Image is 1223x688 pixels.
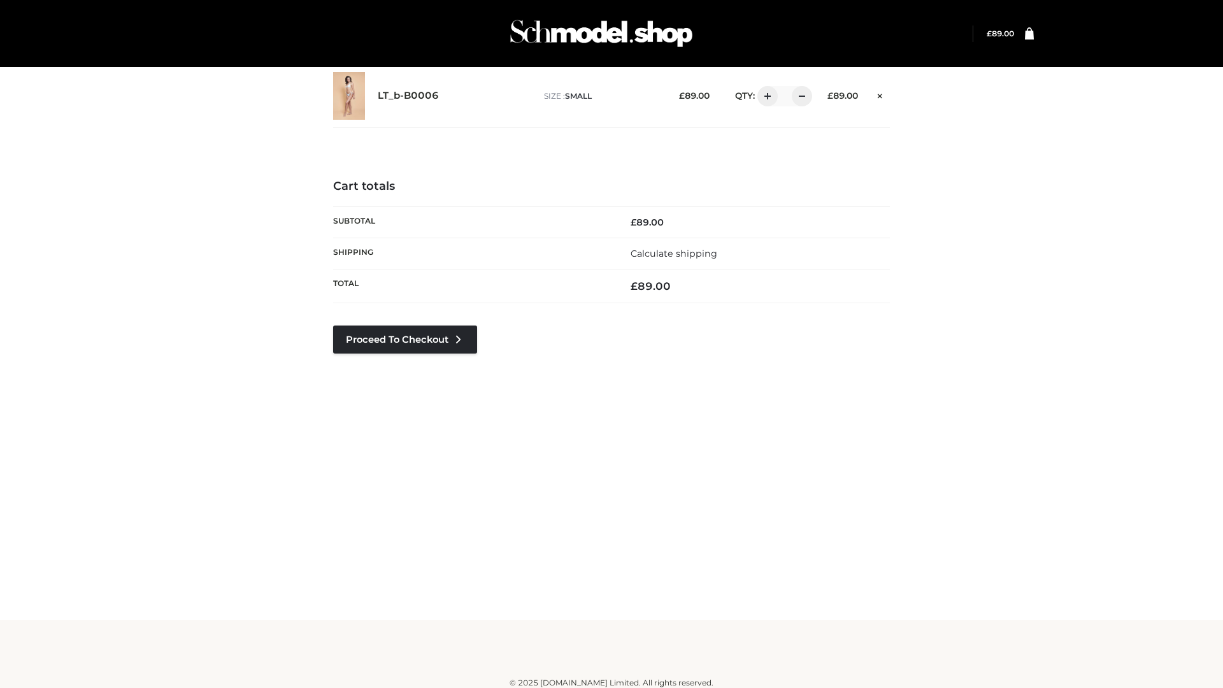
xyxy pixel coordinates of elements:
th: Shipping [333,238,611,269]
span: SMALL [565,91,592,101]
bdi: 89.00 [827,90,858,101]
a: £89.00 [987,29,1014,38]
a: Remove this item [871,86,890,103]
a: Proceed to Checkout [333,326,477,354]
bdi: 89.00 [631,217,664,228]
a: Calculate shipping [631,248,717,259]
span: £ [679,90,685,101]
h4: Cart totals [333,180,890,194]
th: Subtotal [333,206,611,238]
a: LT_b-B0006 [378,90,439,102]
p: size : [544,90,659,102]
span: £ [631,217,636,228]
th: Total [333,269,611,303]
span: £ [827,90,833,101]
span: £ [987,29,992,38]
bdi: 89.00 [987,29,1014,38]
img: Schmodel Admin 964 [506,8,697,59]
bdi: 89.00 [679,90,710,101]
span: £ [631,280,638,292]
div: QTY: [722,86,808,106]
bdi: 89.00 [631,280,671,292]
